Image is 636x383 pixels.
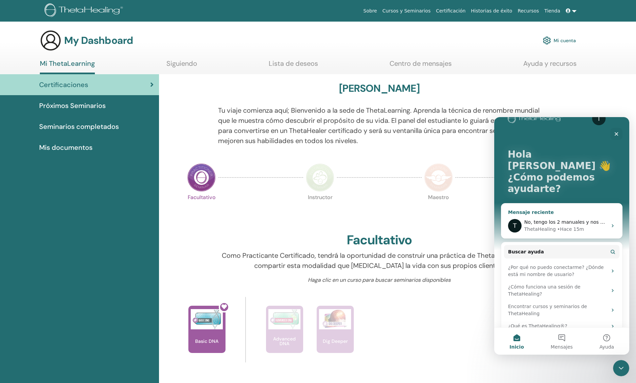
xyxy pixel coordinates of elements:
[40,30,61,51] img: generic-user-icon.jpg
[515,5,541,17] a: Recursos
[187,163,216,192] img: Practitioner
[14,32,122,55] p: Hola [PERSON_NAME] 👋
[613,360,629,376] iframe: Intercom live chat
[191,309,223,329] img: Basic DNA
[320,339,350,344] p: Dig Deeper
[347,232,412,248] h2: Facultativo
[14,131,50,138] span: Buscar ayuda
[317,306,354,366] a: Dig Deeper Dig Deeper
[543,33,576,48] a: Mi cuenta
[188,306,226,366] a: Basic DNA Basic DNA
[39,142,92,153] span: Mis documentos
[543,35,551,46] img: cog.svg
[339,82,420,94] h3: [PERSON_NAME]
[468,5,515,17] a: Historias de éxito
[266,336,303,346] p: Advanced DNA
[523,59,577,73] a: Ayuda y recursos
[218,250,540,271] p: Como Practicante Certificado, tendrá la oportunidad de construir una práctica de ThetaHealing® pa...
[166,59,197,73] a: Siguiendo
[433,5,468,17] a: Certificación
[390,59,452,73] a: Centro de mensajes
[10,144,125,164] div: ¿Por qué no puedo conectarme? ¿Dónde está mi nombre de usuario?
[63,109,90,116] div: • Hace 15m
[306,195,334,223] p: Instructor
[218,105,540,146] p: Tu viaje comienza aquí; Bienvenido a la sede de ThetaLearning. Aprenda la técnica de renombre mun...
[218,276,540,284] p: Haga clic en un curso para buscar seminarios disponibles
[14,206,113,213] div: ¿Qué es ThetaHealing®?
[64,34,133,47] h3: My Dashboard
[45,3,125,19] img: logo.png
[10,183,125,203] div: Encontrar cursos y seminarios de ThetaHealing
[319,309,351,329] img: Dig Deeper
[30,102,367,108] span: No, tengo los 2 manuales y nos hizo llenar un formato para el certificado pero no lo entregó y di...
[187,195,216,223] p: Facultativo
[14,166,113,181] div: ¿Cómo funciona una sesión de ThetaHealing?
[361,5,379,17] a: Sobre
[268,309,300,329] img: Advanced DNA
[10,203,125,215] div: ¿Qué es ThetaHealing®?
[15,227,30,232] span: Inicio
[116,11,128,23] div: Cerrar
[424,163,453,192] img: Master
[39,101,106,111] span: Próximos Seminarios
[14,147,113,161] div: ¿Por qué no puedo conectarme? ¿Dónde está mi nombre de usuario?
[10,164,125,183] div: ¿Cómo funciona una sesión de ThetaHealing?
[14,55,122,78] p: ¿Cómo podemos ayudarte?
[45,211,90,238] button: Mensajes
[266,306,303,366] a: Advanced DNA Advanced DNA
[14,102,27,115] div: Profile image for ThetaHealing
[424,195,453,223] p: Maestro
[380,5,433,17] a: Cursos y Seminarios
[494,117,629,355] iframe: Intercom live chat
[30,109,61,116] div: ThetaHealing
[10,128,125,141] button: Buscar ayuda
[7,96,128,121] div: Profile image for ThetaHealingNo, tengo los 2 manuales y nos hizo llenar un formato para el certi...
[105,227,120,232] span: Ayuda
[56,227,78,232] span: Mensajes
[14,92,121,99] div: Mensaje reciente
[40,59,95,74] a: Mi ThetaLearning
[7,86,128,121] div: Mensaje recienteProfile image for ThetaHealingNo, tengo los 2 manuales y nos hizo llenar un forma...
[90,211,135,238] button: Ayuda
[269,59,318,73] a: Lista de deseos
[39,80,88,90] span: Certificaciones
[542,5,563,17] a: Tienda
[306,163,334,192] img: Instructor
[14,186,113,200] div: Encontrar cursos y seminarios de ThetaHealing
[39,121,119,132] span: Seminarios completados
